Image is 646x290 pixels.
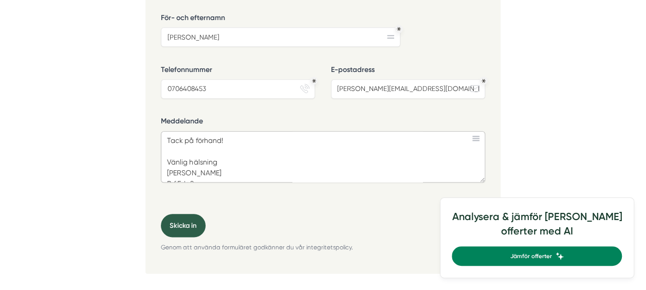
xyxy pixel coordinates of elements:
label: E-postadress [331,65,485,78]
button: Skicka in [161,214,206,237]
h4: Analysera & jämför [PERSON_NAME] offerter med AI [452,210,622,246]
div: Obligatoriskt [312,79,316,83]
p: Genom att använda formuläret godkänner du vår integritetspolicy. [161,243,485,252]
div: Obligatoriskt [397,27,401,31]
label: Telefonnummer [161,65,315,78]
div: Obligatoriskt [482,79,486,83]
a: Jämför offerter [452,246,622,266]
label: Meddelande [161,116,485,129]
span: Jämför offerter [510,251,551,261]
label: För- och efternamn [161,13,400,26]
